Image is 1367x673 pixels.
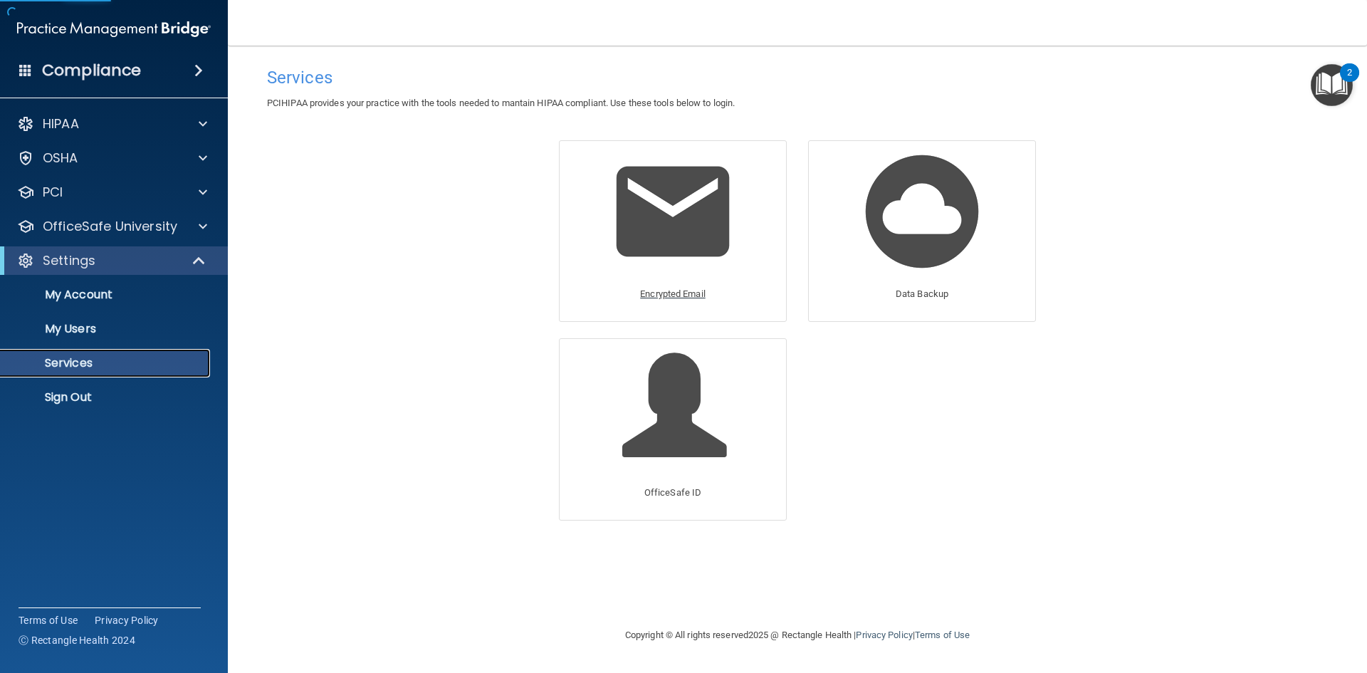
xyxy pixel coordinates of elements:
[9,288,204,302] p: My Account
[9,390,204,405] p: Sign Out
[538,612,1057,658] div: Copyright © All rights reserved 2025 @ Rectangle Health | |
[605,144,740,279] img: Encrypted Email
[808,140,1036,322] a: Data Backup Data Backup
[95,613,159,627] a: Privacy Policy
[42,61,141,80] h4: Compliance
[17,115,207,132] a: HIPAA
[267,98,735,108] span: PCIHIPAA provides your practice with the tools needed to mantain HIPAA compliant. Use these tools...
[17,150,207,167] a: OSHA
[1347,73,1352,91] div: 2
[9,356,204,370] p: Services
[640,286,706,303] p: Encrypted Email
[854,144,990,279] img: Data Backup
[856,630,912,640] a: Privacy Policy
[43,252,95,269] p: Settings
[559,338,787,520] a: OfficeSafe ID
[43,218,177,235] p: OfficeSafe University
[915,630,970,640] a: Terms of Use
[559,140,787,322] a: Encrypted Email Encrypted Email
[644,484,701,501] p: OfficeSafe ID
[17,252,206,269] a: Settings
[267,68,1328,87] h4: Services
[17,15,211,43] img: PMB logo
[17,184,207,201] a: PCI
[43,150,78,167] p: OSHA
[896,286,948,303] p: Data Backup
[1311,64,1353,106] button: Open Resource Center, 2 new notifications
[43,115,79,132] p: HIPAA
[19,633,135,647] span: Ⓒ Rectangle Health 2024
[43,184,63,201] p: PCI
[19,613,78,627] a: Terms of Use
[17,218,207,235] a: OfficeSafe University
[9,322,204,336] p: My Users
